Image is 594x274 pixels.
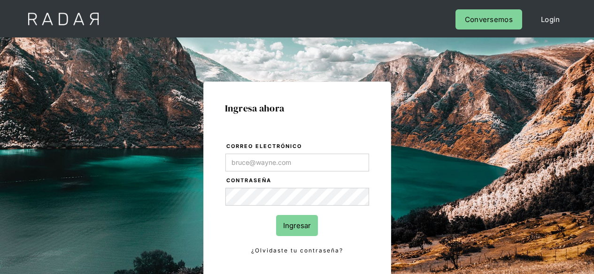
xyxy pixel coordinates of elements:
[226,176,369,185] label: Contraseña
[225,154,369,171] input: bruce@wayne.com
[225,103,370,113] h1: Ingresa ahora
[455,9,522,30] a: Conversemos
[225,141,370,256] form: Login Form
[225,245,369,256] a: ¿Olvidaste tu contraseña?
[532,9,570,30] a: Login
[276,215,318,236] input: Ingresar
[226,142,369,151] label: Correo electrónico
